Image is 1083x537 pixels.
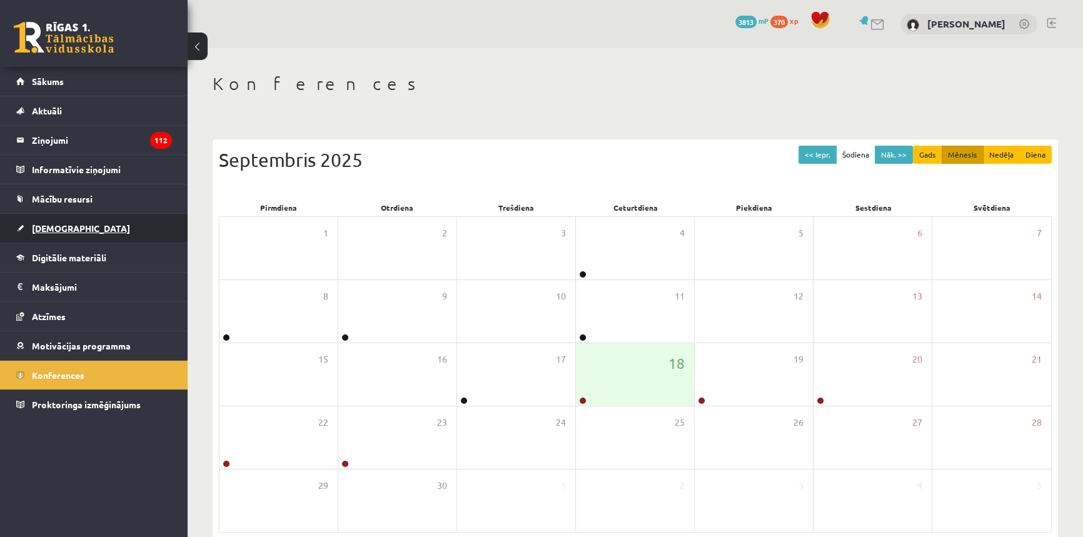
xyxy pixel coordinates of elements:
[793,353,803,366] span: 19
[561,479,566,493] span: 1
[16,96,172,125] a: Aktuāli
[32,340,131,351] span: Motivācijas programma
[14,22,114,53] a: Rīgas 1. Tālmācības vidusskola
[675,416,685,429] span: 25
[219,199,338,216] div: Pirmdiena
[907,19,919,31] img: Kārlis Bergs
[150,132,172,149] i: 112
[770,16,788,28] span: 370
[219,146,1052,174] div: Septembris 2025
[32,126,172,154] legend: Ziņojumi
[437,353,447,366] span: 16
[576,199,695,216] div: Ceturtdiena
[32,105,62,116] span: Aktuāli
[798,226,803,240] span: 5
[556,353,566,366] span: 17
[793,416,803,429] span: 26
[437,479,447,493] span: 30
[1032,416,1042,429] span: 28
[16,243,172,272] a: Digitālie materiāli
[338,199,456,216] div: Otrdiena
[16,361,172,389] a: Konferences
[213,73,1058,94] h1: Konferences
[32,155,172,184] legend: Informatīvie ziņojumi
[668,353,685,374] span: 18
[437,416,447,429] span: 23
[318,353,328,366] span: 15
[16,67,172,96] a: Sākums
[323,226,328,240] span: 1
[32,193,93,204] span: Mācību resursi
[32,369,84,381] span: Konferences
[798,146,837,164] button: << Iepr.
[1037,226,1042,240] span: 7
[735,16,768,26] a: 3813 mP
[457,199,576,216] div: Trešdiena
[323,289,328,303] span: 8
[1032,289,1042,303] span: 14
[561,226,566,240] span: 3
[790,16,798,26] span: xp
[556,416,566,429] span: 24
[735,16,757,28] span: 3813
[695,199,814,216] div: Piekdiena
[836,146,875,164] button: Šodiena
[1032,353,1042,366] span: 21
[16,155,172,184] a: Informatīvie ziņojumi
[770,16,804,26] a: 370 xp
[32,252,106,263] span: Digitālie materiāli
[913,146,942,164] button: Gads
[758,16,768,26] span: mP
[680,226,685,240] span: 4
[16,214,172,243] a: [DEMOGRAPHIC_DATA]
[32,223,130,234] span: [DEMOGRAPHIC_DATA]
[917,479,922,493] span: 4
[814,199,932,216] div: Sestdiena
[1037,479,1042,493] span: 5
[1019,146,1052,164] button: Diena
[798,479,803,493] span: 3
[32,76,64,87] span: Sākums
[32,399,141,410] span: Proktoringa izmēģinājums
[942,146,984,164] button: Mēnesis
[983,146,1020,164] button: Nedēļa
[442,226,447,240] span: 2
[16,273,172,301] a: Maksājumi
[875,146,913,164] button: Nāk. >>
[16,331,172,360] a: Motivācijas programma
[442,289,447,303] span: 9
[917,226,922,240] span: 6
[318,479,328,493] span: 29
[556,289,566,303] span: 10
[675,289,685,303] span: 11
[912,416,922,429] span: 27
[318,416,328,429] span: 22
[16,184,172,213] a: Mācību resursi
[927,18,1005,30] a: [PERSON_NAME]
[16,126,172,154] a: Ziņojumi112
[912,353,922,366] span: 20
[793,289,803,303] span: 12
[912,289,922,303] span: 13
[680,479,685,493] span: 2
[16,302,172,331] a: Atzīmes
[32,273,172,301] legend: Maksājumi
[16,390,172,419] a: Proktoringa izmēģinājums
[933,199,1052,216] div: Svētdiena
[32,311,66,322] span: Atzīmes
